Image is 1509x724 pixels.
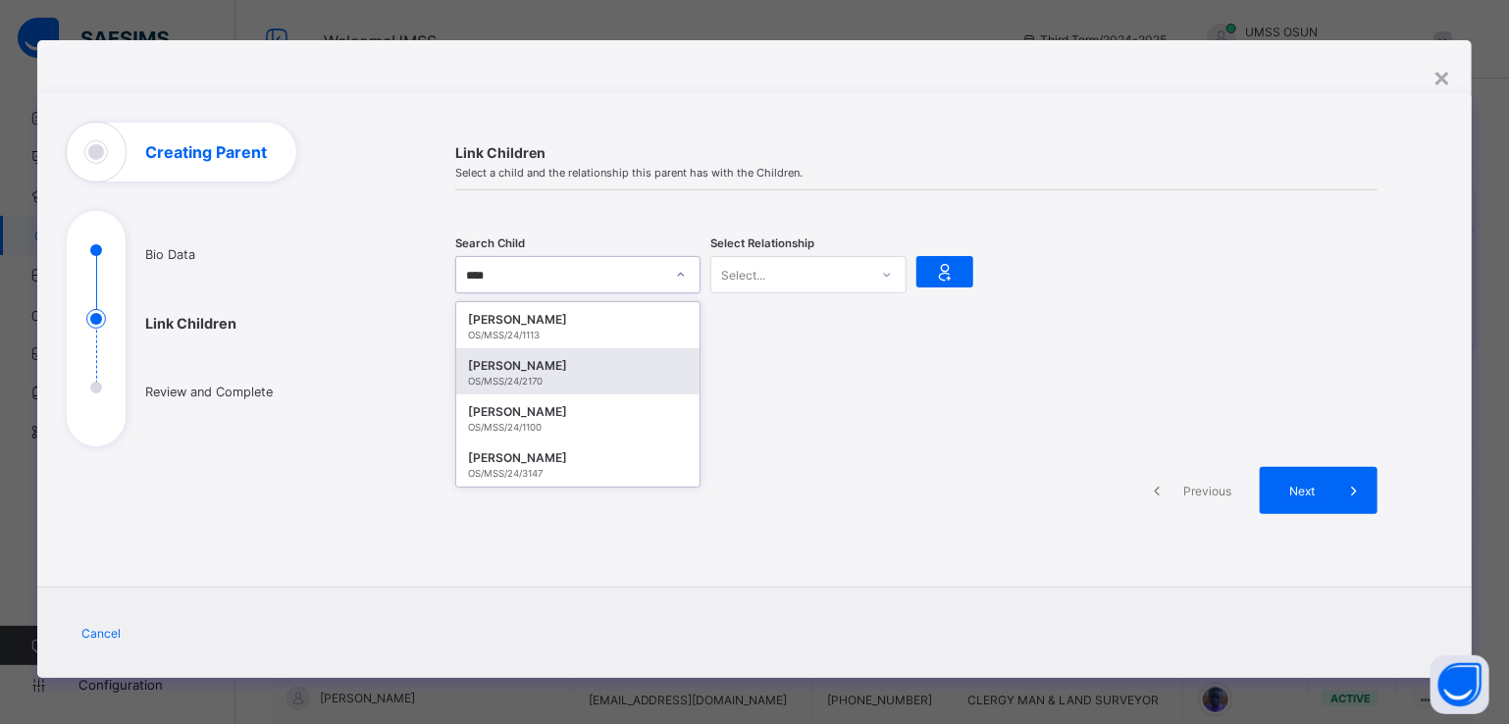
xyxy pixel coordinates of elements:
div: [PERSON_NAME] [468,310,688,330]
div: OS/MSS/24/3147 [468,468,688,479]
button: Open asap [1431,655,1489,714]
span: Link Children [455,144,1378,161]
div: OS/MSS/24/1113 [468,330,688,340]
div: × [1433,60,1452,93]
div: [PERSON_NAME] [468,356,688,376]
div: OS/MSS/24/1100 [468,422,688,433]
span: Search Child [455,236,525,250]
span: Cancel [81,626,121,641]
span: Previous [1180,484,1234,498]
span: Next [1275,484,1330,498]
div: Select... [721,256,765,293]
div: Creating Parent [37,93,1471,678]
div: [PERSON_NAME] [468,402,688,422]
div: [PERSON_NAME] [468,448,688,468]
div: OS/MSS/24/2170 [468,376,688,387]
h1: Creating Parent [145,144,267,160]
span: Select a child and the relationship this parent has with the Children. [455,166,1378,180]
span: Select Relationship [710,236,814,250]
